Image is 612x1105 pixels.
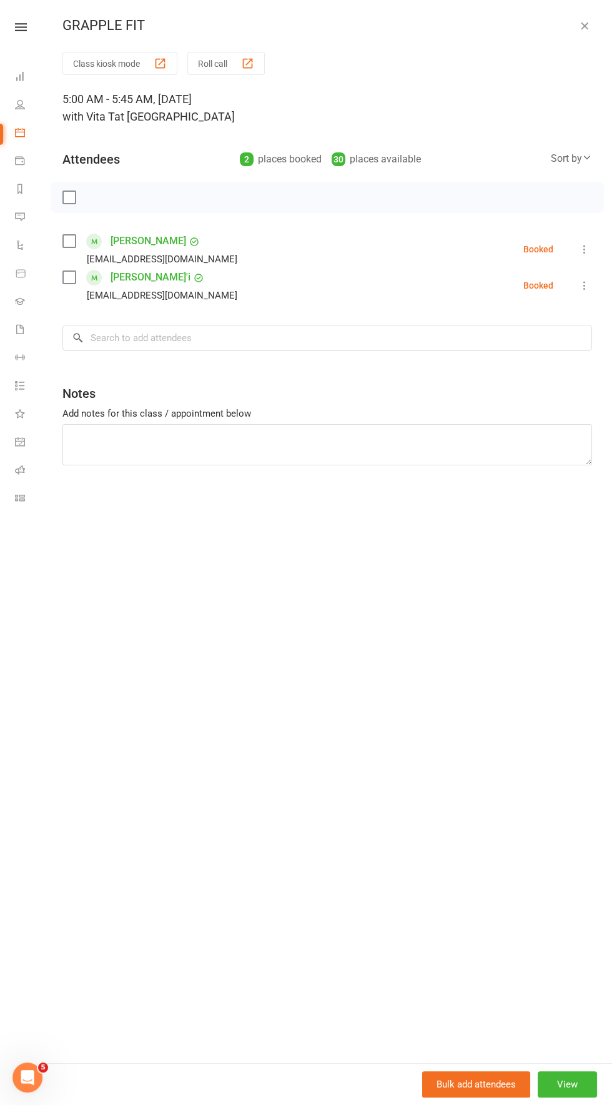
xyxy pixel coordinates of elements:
[15,64,43,92] a: Dashboard
[15,92,43,120] a: People
[15,120,43,148] a: Calendar
[538,1071,597,1098] button: View
[15,485,43,513] a: Class kiosk mode
[332,151,421,168] div: places available
[523,281,553,290] div: Booked
[422,1071,530,1098] button: Bulk add attendees
[240,152,254,166] div: 2
[332,152,345,166] div: 30
[187,52,265,75] button: Roll call
[62,91,592,126] div: 5:00 AM - 5:45 AM, [DATE]
[523,245,553,254] div: Booked
[551,151,592,167] div: Sort by
[15,401,43,429] a: What's New
[15,429,43,457] a: General attendance kiosk mode
[87,251,237,267] div: [EMAIL_ADDRESS][DOMAIN_NAME]
[15,148,43,176] a: Payments
[38,1063,48,1073] span: 5
[12,1063,42,1093] iframe: Intercom live chat
[240,151,322,168] div: places booked
[42,17,612,34] div: GRAPPLE FIT
[62,151,120,168] div: Attendees
[62,110,114,123] span: with Vita T
[62,325,592,351] input: Search to add attendees
[15,260,43,289] a: Product Sales
[62,406,592,421] div: Add notes for this class / appointment below
[111,267,190,287] a: [PERSON_NAME]'i
[62,52,177,75] button: Class kiosk mode
[114,110,235,123] span: at [GEOGRAPHIC_DATA]
[87,287,237,304] div: [EMAIL_ADDRESS][DOMAIN_NAME]
[15,457,43,485] a: Roll call kiosk mode
[111,231,186,251] a: [PERSON_NAME]
[15,176,43,204] a: Reports
[62,385,96,402] div: Notes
